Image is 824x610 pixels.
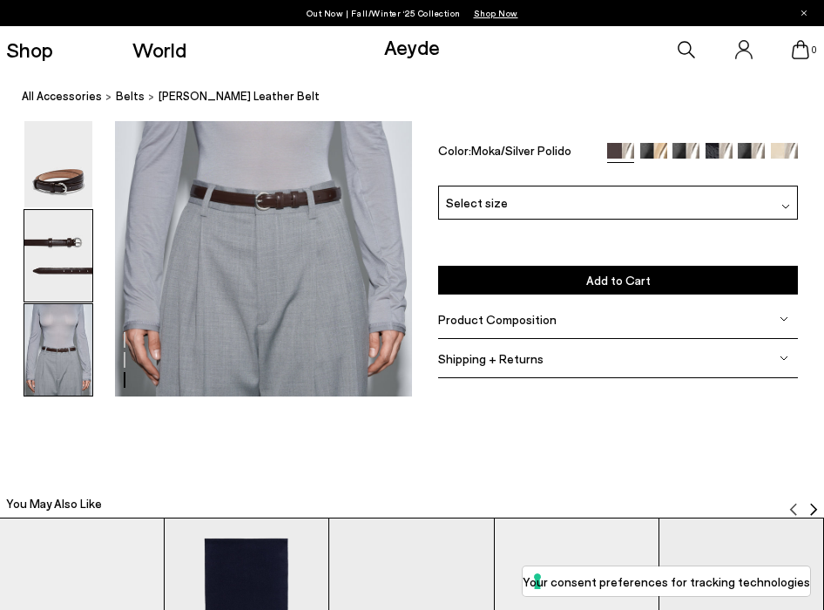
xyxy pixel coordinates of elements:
span: Navigate to /collections/new-in [474,8,518,18]
span: [PERSON_NAME] Leather Belt [159,87,320,105]
img: svg%3E [780,354,788,363]
div: Color: [438,143,596,163]
img: Reed Leather Belt - Image 1 [24,116,92,207]
span: Add to Cart [586,273,651,288]
h2: You May Also Like [6,495,102,512]
button: Add to Cart [438,266,797,295]
a: Aeyde [384,34,440,59]
button: Previous slide [787,491,800,517]
a: 0 [792,40,809,59]
span: Shipping + Returns [438,351,544,366]
span: 0 [809,45,818,55]
p: Out Now | Fall/Winter ‘25 Collection [307,4,518,22]
img: svg%3E [780,315,788,323]
img: Reed Leather Belt - Image 2 [24,210,92,302]
button: Next slide [807,491,821,517]
span: Select size [446,193,508,212]
a: All Accessories [22,87,102,105]
img: Reed Leather Belt - Image 3 [24,304,92,396]
a: World [132,39,186,60]
a: Shop [6,39,53,60]
nav: breadcrumb [22,73,824,121]
span: Moka/Silver Polido [471,143,571,158]
img: svg%3E [781,202,790,211]
img: svg%3E [807,503,821,517]
button: Your consent preferences for tracking technologies [523,566,810,596]
span: belts [116,89,145,103]
label: Your consent preferences for tracking technologies [523,573,810,591]
a: belts [116,87,145,105]
span: Product Composition [438,312,557,327]
img: svg%3E [787,503,800,517]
